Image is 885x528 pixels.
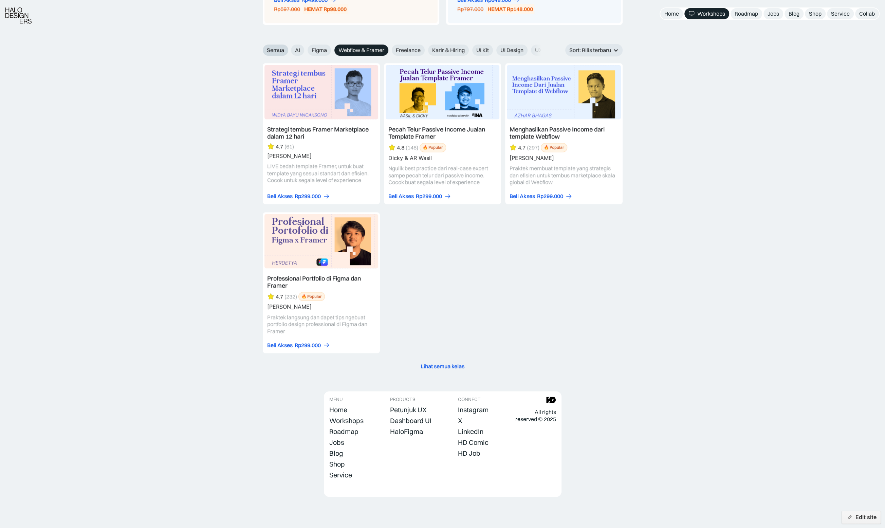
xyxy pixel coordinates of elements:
[329,427,358,436] a: Roadmap
[390,406,427,414] div: Petunjuk UX
[684,8,729,19] a: Workshops
[535,47,560,54] span: UX Design
[329,459,345,469] a: Shop
[329,460,345,468] div: Shop
[390,416,431,425] a: Dashboard UI
[735,10,758,17] div: Roadmap
[267,193,293,200] div: Beli Akses
[390,405,427,415] a: Petunjuk UX
[329,449,343,458] a: Blog
[664,10,679,17] div: Home
[731,8,762,19] a: Roadmap
[565,44,623,56] div: Sort: Rilis terbaru
[805,8,826,19] a: Shop
[827,8,854,19] a: Service
[785,8,804,19] a: Blog
[329,406,347,414] div: Home
[388,193,451,200] a: Beli AksesRp299.000
[697,10,725,17] div: Workshops
[329,438,344,447] a: Jobs
[768,10,779,17] div: Jobs
[274,5,300,13] div: Rp597.000
[263,44,545,56] form: Email Form
[763,8,783,19] a: Jobs
[329,405,347,415] a: Home
[304,5,347,13] div: HEMAT Rp98.000
[809,10,822,17] div: Shop
[487,5,533,13] div: HEMAT Rp148.000
[295,342,321,349] div: Rp299.000
[329,416,364,425] a: Workshops
[458,427,483,436] a: LinkedIn
[660,8,683,19] a: Home
[295,47,300,54] span: AI
[396,47,421,54] span: Freelance
[458,438,488,447] div: HD Comic
[859,10,875,17] div: Collab
[457,5,483,13] div: Rp797.000
[476,47,489,54] span: UI Kit
[329,397,343,402] div: MENU
[329,417,364,425] div: Workshops
[569,47,611,54] div: Sort: Rilis terbaru
[458,405,488,415] a: Instagram
[831,10,850,17] div: Service
[500,47,523,54] span: UI Design
[458,438,488,447] a: HD Comic
[329,471,352,479] div: Service
[267,193,330,200] a: Beli AksesRp299.000
[338,47,384,54] span: Webflow & Framer
[510,193,572,200] a: Beli AksesRp299.000
[458,449,480,458] a: HD Job
[267,47,284,54] span: Semua
[537,193,563,200] div: Rp299.000
[432,47,465,54] span: Karir & Hiring
[416,193,442,200] div: Rp299.000
[458,397,481,402] div: CONNECT
[842,511,881,524] button: Edit site
[458,449,480,457] div: HD Job
[295,193,321,200] div: Rp299.000
[267,342,330,349] a: Beli AksesRp299.000
[855,8,879,19] a: Collab
[421,363,464,370] div: Lihat semua kelas
[329,438,344,447] div: Jobs
[390,397,415,402] div: PRODUCTS
[390,427,423,436] a: HaloFigma
[510,193,535,200] div: Beli Akses
[312,47,327,54] span: Figma
[390,417,431,425] div: Dashboard UI
[515,408,556,423] div: All rights reserved © 2025
[458,417,462,425] div: X
[267,342,293,349] div: Beli Akses
[789,10,799,17] div: Blog
[329,470,352,480] a: Service
[458,406,488,414] div: Instagram
[329,449,343,457] div: Blog
[388,193,414,200] div: Beli Akses
[458,416,462,425] a: X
